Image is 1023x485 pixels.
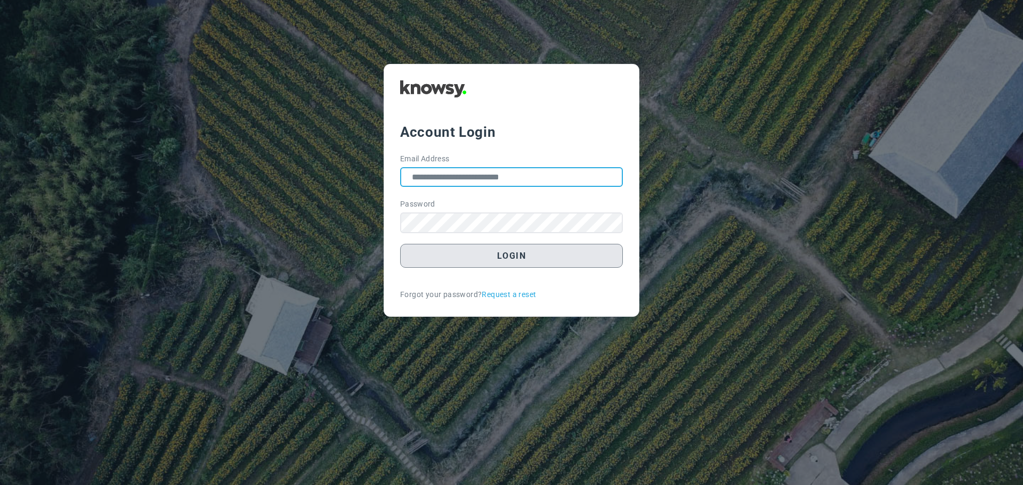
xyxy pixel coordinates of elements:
[482,289,536,300] a: Request a reset
[400,244,623,268] button: Login
[400,122,623,142] div: Account Login
[400,199,435,210] label: Password
[400,289,623,300] div: Forgot your password?
[400,153,450,165] label: Email Address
